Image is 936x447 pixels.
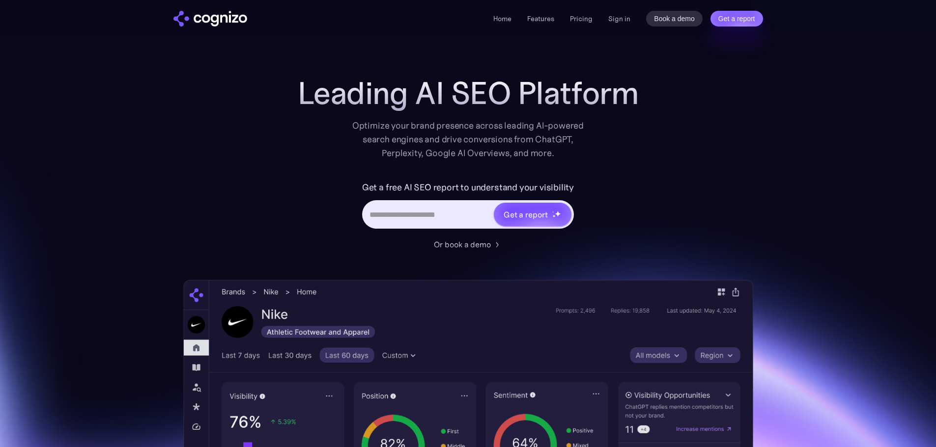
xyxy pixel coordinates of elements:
[608,13,630,25] a: Sign in
[434,238,503,250] a: Or book a demo
[527,14,554,23] a: Features
[362,180,574,195] label: Get a free AI SEO report to understand your visibility
[362,180,574,234] form: Hero URL Input Form
[434,238,491,250] div: Or book a demo
[347,119,589,160] div: Optimize your brand presence across leading AI-powered search engines and drive conversions from ...
[298,76,639,111] h1: Leading AI SEO Platform
[555,210,561,217] img: star
[570,14,593,23] a: Pricing
[646,11,703,26] a: Book a demo
[493,202,572,227] a: Get a reportstarstarstar
[552,211,554,212] img: star
[493,14,511,23] a: Home
[173,11,247,26] a: home
[504,209,548,220] div: Get a report
[552,214,556,218] img: star
[710,11,763,26] a: Get a report
[173,11,247,26] img: cognizo logo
